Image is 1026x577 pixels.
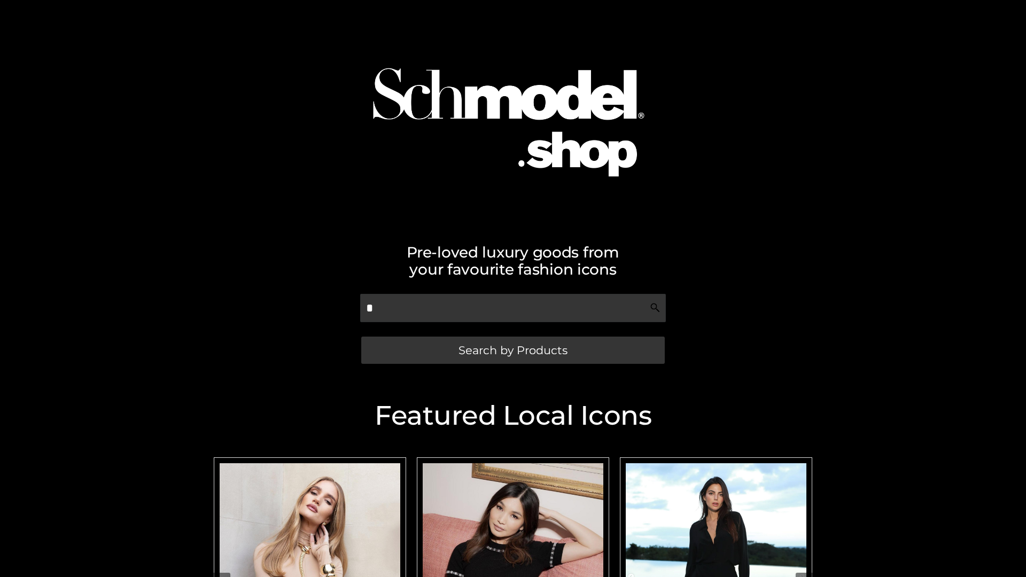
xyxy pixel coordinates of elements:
a: Search by Products [361,337,665,364]
h2: Featured Local Icons​ [208,402,818,429]
span: Search by Products [458,345,568,356]
img: Search Icon [650,302,660,313]
h2: Pre-loved luxury goods from your favourite fashion icons [208,244,818,278]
